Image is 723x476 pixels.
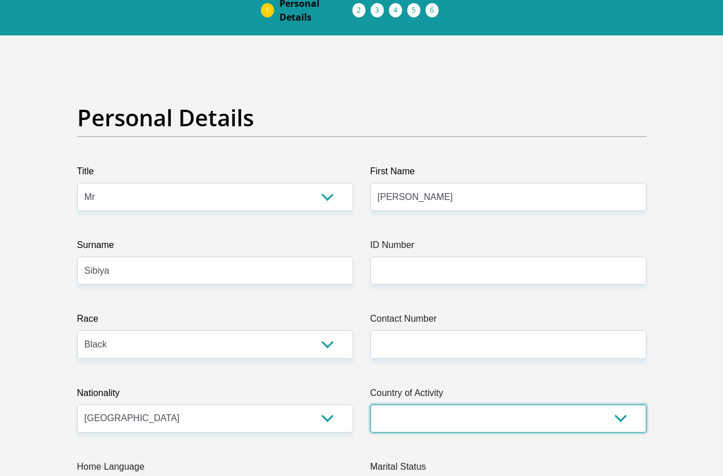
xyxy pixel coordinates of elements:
[77,257,353,285] input: Surname
[77,238,353,257] label: Surname
[370,386,646,405] label: Country of Activity
[370,257,646,285] input: ID Number
[370,165,646,183] label: First Name
[370,312,646,330] label: Contact Number
[370,183,646,211] input: First Name
[370,330,646,358] input: Contact Number
[370,238,646,257] label: ID Number
[77,104,646,131] h2: Personal Details
[77,312,353,330] label: Race
[77,165,353,183] label: Title
[77,386,353,405] label: Nationality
